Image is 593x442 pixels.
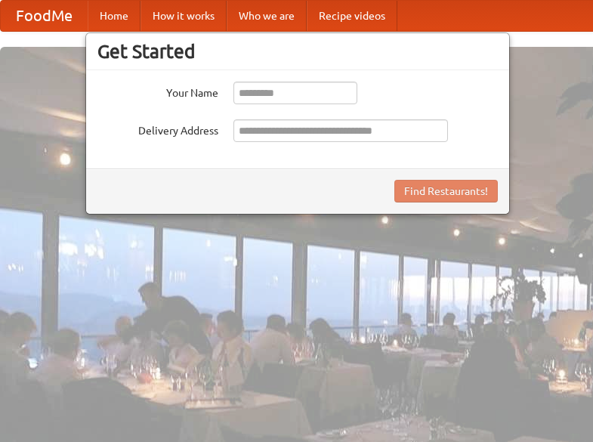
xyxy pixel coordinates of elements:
[394,180,498,202] button: Find Restaurants!
[307,1,397,31] a: Recipe videos
[1,1,88,31] a: FoodMe
[97,82,218,100] label: Your Name
[88,1,141,31] a: Home
[97,119,218,138] label: Delivery Address
[227,1,307,31] a: Who we are
[141,1,227,31] a: How it works
[97,40,498,63] h3: Get Started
